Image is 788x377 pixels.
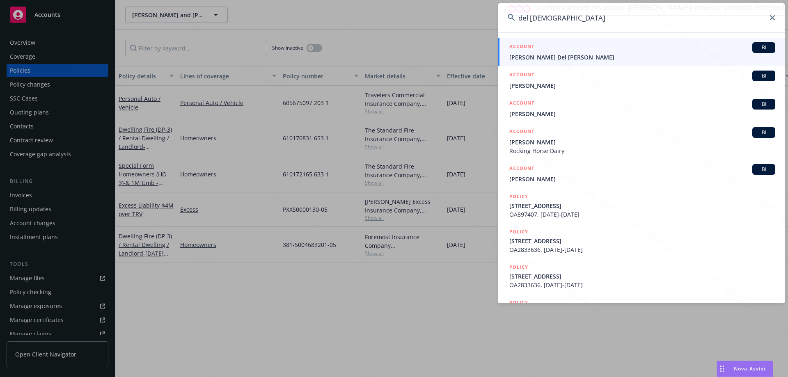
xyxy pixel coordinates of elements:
[509,53,775,62] span: [PERSON_NAME] Del [PERSON_NAME]
[509,237,775,245] span: [STREET_ADDRESS]
[756,44,772,51] span: BI
[509,298,528,306] h5: POLICY
[756,129,772,136] span: BI
[509,164,534,174] h5: ACCOUNT
[498,3,785,32] input: Search...
[498,66,785,94] a: ACCOUNTBI[PERSON_NAME]
[509,192,528,201] h5: POLICY
[509,201,775,210] span: [STREET_ADDRESS]
[498,160,785,188] a: ACCOUNTBI[PERSON_NAME]
[756,101,772,108] span: BI
[498,188,785,223] a: POLICY[STREET_ADDRESS]OA897407, [DATE]-[DATE]
[734,365,766,372] span: Nova Assist
[498,258,785,294] a: POLICY[STREET_ADDRESS]OA2833636, [DATE]-[DATE]
[509,146,775,155] span: Rocking Horse Dairy
[509,71,534,80] h5: ACCOUNT
[509,210,775,219] span: OA897407, [DATE]-[DATE]
[509,263,528,271] h5: POLICY
[756,72,772,80] span: BI
[509,110,775,118] span: [PERSON_NAME]
[509,245,775,254] span: OA2833636, [DATE]-[DATE]
[509,81,775,90] span: [PERSON_NAME]
[717,361,773,377] button: Nova Assist
[509,228,528,236] h5: POLICY
[509,175,775,183] span: [PERSON_NAME]
[756,166,772,173] span: BI
[509,99,534,109] h5: ACCOUNT
[498,38,785,66] a: ACCOUNTBI[PERSON_NAME] Del [PERSON_NAME]
[498,94,785,123] a: ACCOUNTBI[PERSON_NAME]
[498,294,785,329] a: POLICY
[509,138,775,146] span: [PERSON_NAME]
[509,127,534,137] h5: ACCOUNT
[498,223,785,258] a: POLICY[STREET_ADDRESS]OA2833636, [DATE]-[DATE]
[717,361,727,377] div: Drag to move
[498,123,785,160] a: ACCOUNTBI[PERSON_NAME]Rocking Horse Dairy
[509,281,775,289] span: OA2833636, [DATE]-[DATE]
[509,42,534,52] h5: ACCOUNT
[509,272,775,281] span: [STREET_ADDRESS]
